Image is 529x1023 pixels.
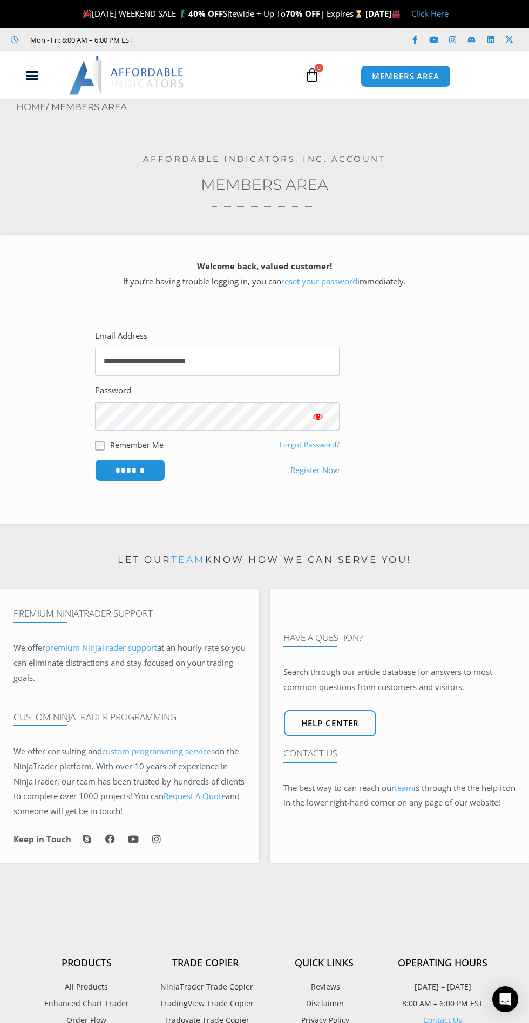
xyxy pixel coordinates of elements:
[13,642,246,683] span: at an hourly rate so you can eliminate distractions and stay focused on your trading goals.
[283,781,516,811] p: The best way to can reach our is through the the help icon in the lower right-hand corner on any ...
[45,642,157,653] a: premium NinjaTrader support
[110,439,164,451] label: Remember Me
[383,957,502,969] h4: Operating Hours
[65,980,108,994] span: All Products
[13,712,246,722] h4: Custom NinjaTrader Programming
[283,632,516,643] h4: Have A Question?
[16,101,46,112] a: Home
[355,10,363,18] img: ⌛
[372,72,439,80] span: MEMBERS AREA
[13,746,215,756] span: We offer consulting and
[146,980,264,994] a: NinjaTrader Trade Copier
[264,957,383,969] h4: Quick Links
[303,997,344,1011] span: Disclaimer
[188,8,223,19] strong: 40% OFF
[13,608,246,619] h4: Premium NinjaTrader Support
[197,261,332,271] strong: Welcome back, valued customer!
[383,997,502,1011] p: 8:00 AM – 6:00 PM EST
[27,957,146,969] h4: Products
[19,259,510,289] p: If you’re having trouble logging in, you can immediately.
[69,56,185,94] img: LogoAI | Affordable Indicators – NinjaTrader
[383,980,502,994] p: [DATE] – [DATE]
[158,980,253,994] span: NinjaTrader Trade Copier
[283,748,516,759] h4: Contact Us
[83,10,91,18] img: 🎉
[411,8,449,19] a: Click Here
[201,175,328,194] a: Members Area
[365,8,401,19] strong: [DATE]
[281,276,357,287] a: reset your password
[27,980,146,994] a: All Products
[13,642,45,653] span: We offer
[264,997,383,1011] a: Disclaimer
[264,980,383,994] a: Reviews
[146,997,264,1011] a: TradingView Trade Copier
[395,782,413,793] a: team
[28,33,133,46] span: Mon - Fri: 8:00 AM – 6:00 PM EST
[143,154,386,164] a: Affordable Indicators, Inc. Account
[16,99,529,116] nav: Breadcrumb
[280,440,340,449] a: Forgot Password?
[315,64,323,72] span: 0
[171,554,205,565] a: team
[13,834,71,844] h6: Keep in Touch
[288,59,336,91] a: 0
[141,35,303,45] iframe: Customer reviews powered by Trustpilot
[146,957,264,969] h4: Trade Copier
[301,719,359,727] span: Help center
[492,986,518,1012] div: Open Intercom Messenger
[13,746,245,816] span: on the NinjaTrader platform. With over 10 years of experience in NinjaTrader, our team has been t...
[157,997,254,1011] span: TradingView Trade Copier
[296,402,340,431] button: Show password
[290,463,340,478] a: Register Now
[95,329,147,344] label: Email Address
[284,710,376,736] a: Help center
[392,10,400,18] img: 🏭
[286,8,320,19] strong: 70% OFF
[80,8,365,19] span: [DATE] WEEKEND SALE 🏌️‍♂️ Sitewide + Up To | Expires
[95,383,131,398] label: Password
[6,65,58,86] div: Menu Toggle
[164,790,226,801] a: Request A Quote
[308,980,340,994] span: Reviews
[283,665,516,695] p: Search through our article database for answers to most common questions from customers and visit...
[361,65,451,87] a: MEMBERS AREA
[27,997,146,1011] a: Enhanced Chart Trader
[44,997,129,1011] span: Enhanced Chart Trader
[102,746,215,756] a: custom programming services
